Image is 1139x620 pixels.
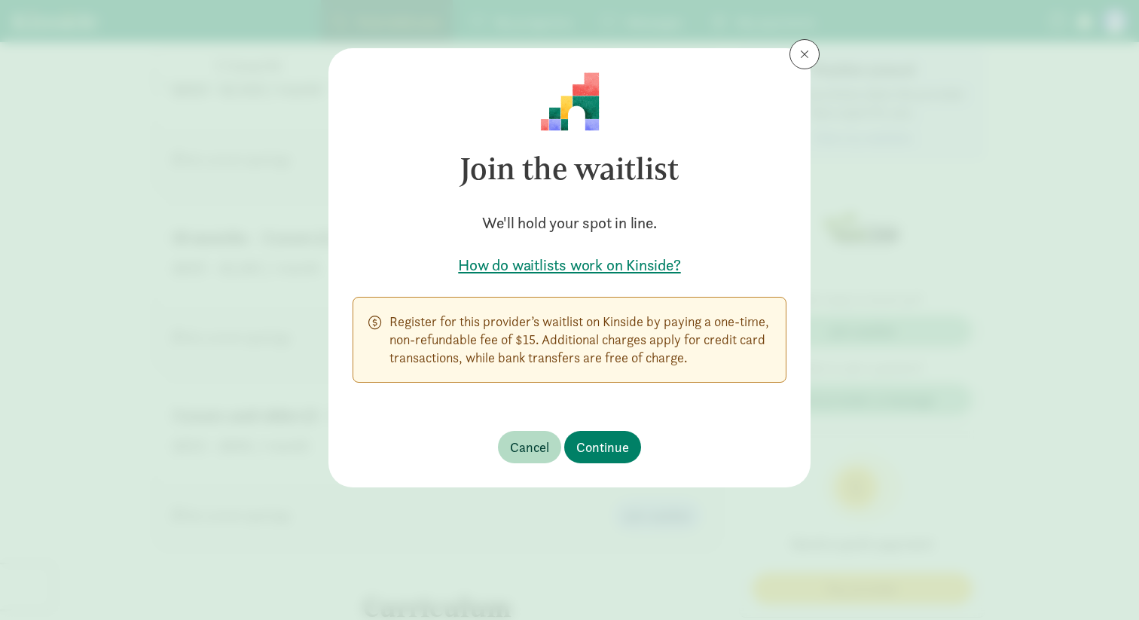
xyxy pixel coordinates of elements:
[389,313,771,367] p: Register for this provider’s waitlist on Kinside by paying a one-time, non-refundable fee of $15....
[353,212,786,234] h5: We'll hold your spot in line.
[353,131,786,206] h3: Join the waitlist
[353,255,786,276] a: How do waitlists work on Kinside?
[498,431,561,463] button: Cancel
[510,437,549,457] span: Cancel
[564,431,641,463] button: Continue
[576,437,629,457] span: Continue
